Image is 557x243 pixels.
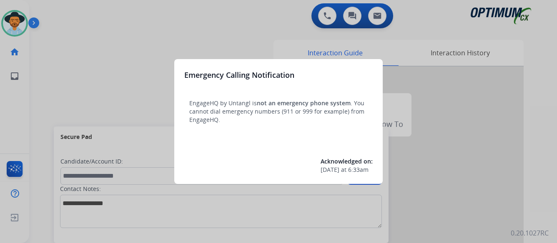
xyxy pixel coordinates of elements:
h3: Emergency Calling Notification [184,69,294,81]
div: at [321,166,373,174]
span: Acknowledged on: [321,157,373,165]
p: 0.20.1027RC [511,228,549,238]
span: [DATE] [321,166,339,174]
p: EngageHQ by Untangl is . You cannot dial emergency numbers (911 or 999 for example) from EngageHQ. [189,99,368,124]
span: 6:33am [348,166,369,174]
span: not an emergency phone system [257,99,351,107]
